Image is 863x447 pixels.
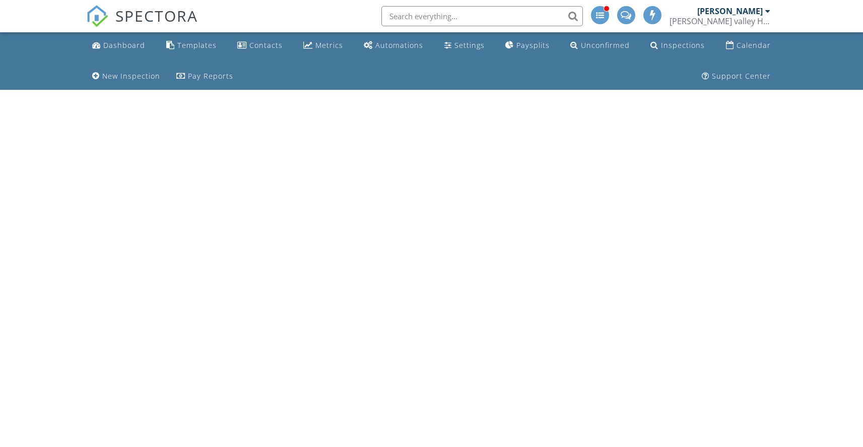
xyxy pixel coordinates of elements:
[566,36,634,55] a: Unconfirmed
[88,36,149,55] a: Dashboard
[722,36,775,55] a: Calendar
[315,40,343,50] div: Metrics
[581,40,630,50] div: Unconfirmed
[299,36,347,55] a: Metrics
[103,40,145,50] div: Dashboard
[698,67,775,86] a: Support Center
[86,14,198,35] a: SPECTORA
[249,40,283,50] div: Contacts
[661,40,705,50] div: Inspections
[115,5,198,26] span: SPECTORA
[375,40,423,50] div: Automations
[102,71,160,81] div: New Inspection
[697,6,763,16] div: [PERSON_NAME]
[440,36,489,55] a: Settings
[670,16,770,26] div: Hudson valley Home Inspections LLC.
[646,36,709,55] a: Inspections
[737,40,771,50] div: Calendar
[88,67,164,86] a: New Inspection
[381,6,583,26] input: Search everything...
[712,71,771,81] div: Support Center
[454,40,485,50] div: Settings
[516,40,550,50] div: Paysplits
[162,36,221,55] a: Templates
[233,36,287,55] a: Contacts
[177,40,217,50] div: Templates
[501,36,554,55] a: Paysplits
[172,67,237,86] a: Pay Reports
[86,5,108,27] img: The Best Home Inspection Software - Spectora
[360,36,427,55] a: Automations (Advanced)
[188,71,233,81] div: Pay Reports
